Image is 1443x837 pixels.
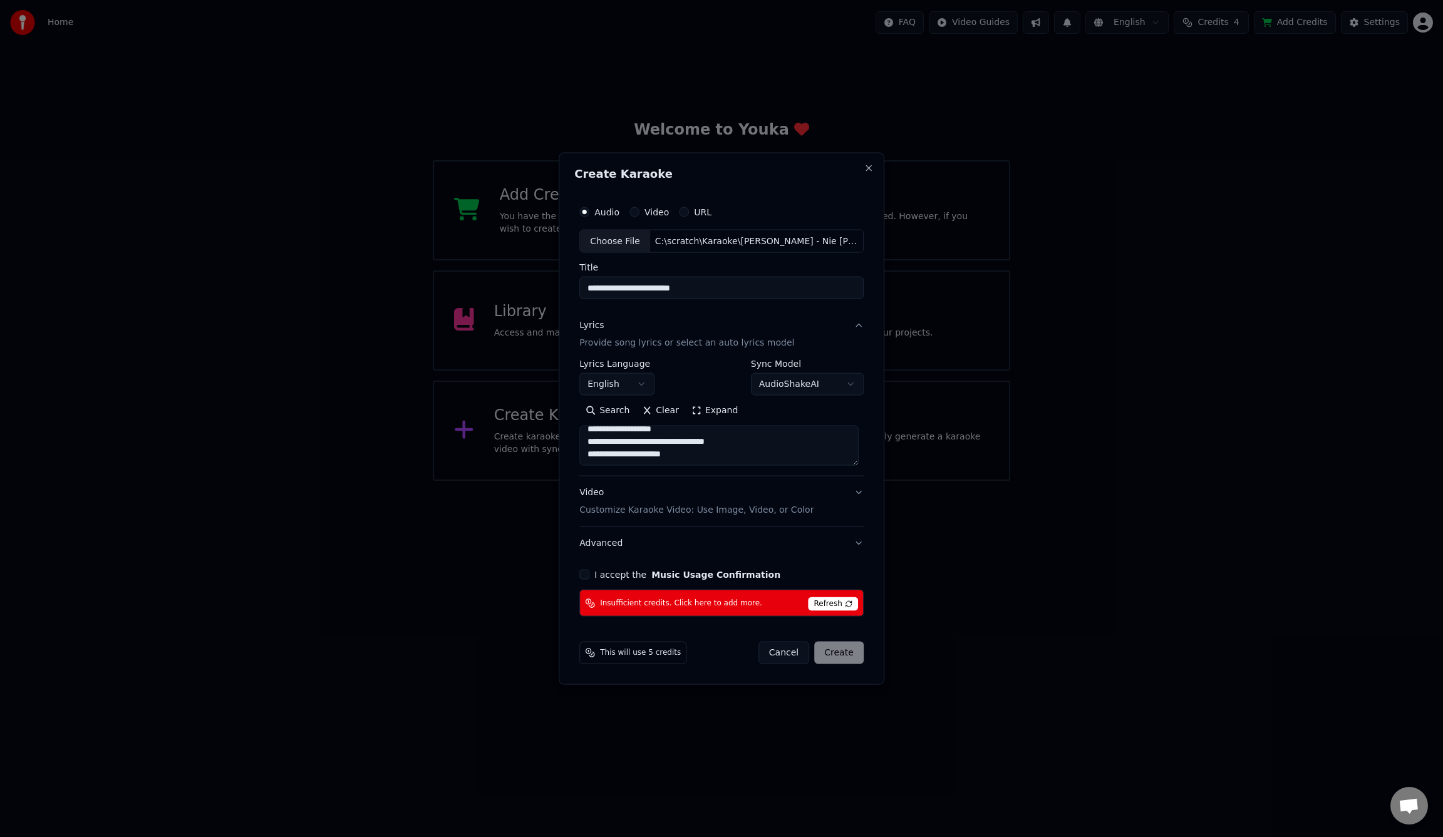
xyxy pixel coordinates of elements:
label: I accept the [594,570,780,579]
button: Clear [636,401,685,421]
label: Sync Model [751,359,864,368]
div: Choose File [580,230,650,252]
button: VideoCustomize Karaoke Video: Use Image, Video, or Color [579,476,864,526]
label: Video [644,207,669,216]
button: Advanced [579,527,864,560]
label: Title [579,263,864,272]
div: C:\scratch\Karaoke\[PERSON_NAME] - Nie [PERSON_NAME].mp3 [650,235,863,247]
p: Customize Karaoke Video: Use Image, Video, or Color [579,504,814,516]
label: Audio [594,207,619,216]
button: Cancel [758,642,809,664]
span: Refresh [808,597,857,611]
button: Search [579,401,636,421]
div: LyricsProvide song lyrics or select an auto lyrics model [579,359,864,476]
label: Lyrics Language [579,359,654,368]
span: This will use 5 credits [600,648,681,658]
div: Video [579,486,814,516]
div: Lyrics [579,319,604,332]
p: Provide song lyrics or select an auto lyrics model [579,337,794,349]
h2: Create Karaoke [574,168,869,179]
span: Insufficient credits. Click here to add more. [600,598,762,608]
button: Expand [685,401,744,421]
button: LyricsProvide song lyrics or select an auto lyrics model [579,309,864,359]
button: I accept the [651,570,780,579]
label: URL [694,207,711,216]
